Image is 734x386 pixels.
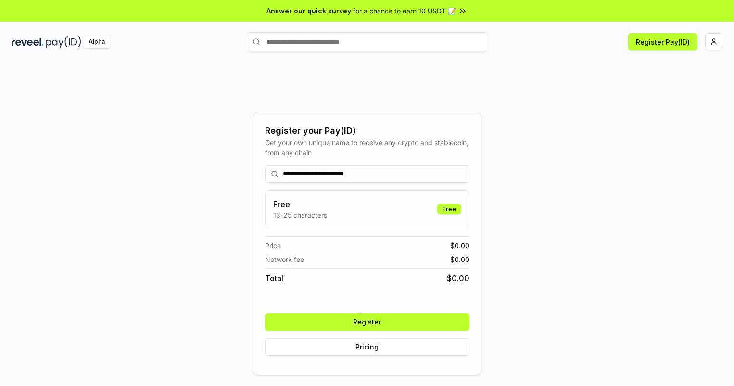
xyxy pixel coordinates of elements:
[265,313,469,331] button: Register
[265,338,469,356] button: Pricing
[46,36,81,48] img: pay_id
[273,199,327,210] h3: Free
[450,254,469,264] span: $ 0.00
[266,6,351,16] span: Answer our quick survey
[83,36,110,48] div: Alpha
[12,36,44,48] img: reveel_dark
[265,273,283,284] span: Total
[628,33,697,50] button: Register Pay(ID)
[265,254,304,264] span: Network fee
[353,6,456,16] span: for a chance to earn 10 USDT 📝
[447,273,469,284] span: $ 0.00
[265,240,281,250] span: Price
[450,240,469,250] span: $ 0.00
[265,124,469,137] div: Register your Pay(ID)
[273,210,327,220] p: 13-25 characters
[265,137,469,158] div: Get your own unique name to receive any crypto and stablecoin, from any chain
[437,204,461,214] div: Free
